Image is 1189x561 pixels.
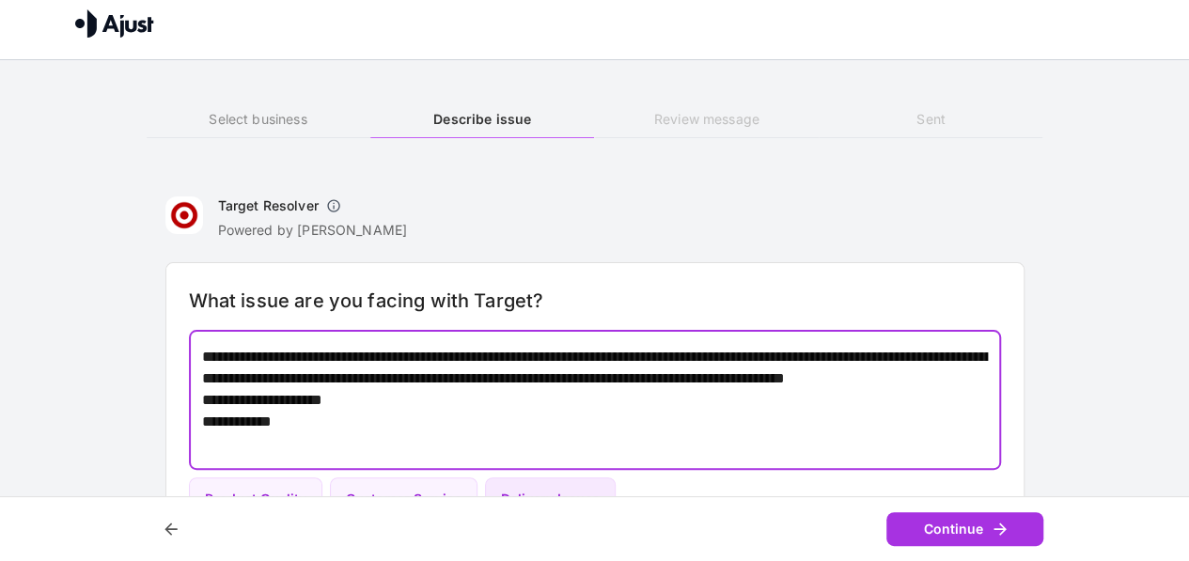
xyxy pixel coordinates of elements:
h6: What issue are you facing with Target? [189,286,1001,316]
h6: Review message [595,109,819,130]
button: Customer Service [330,477,477,522]
button: Product Quality [189,477,322,522]
h6: Target Resolver [218,196,319,215]
h6: Sent [819,109,1042,130]
h6: Select business [147,109,370,130]
button: Delivery Issues [485,477,616,522]
img: Ajust [75,9,154,38]
img: Target [165,196,203,234]
p: Powered by [PERSON_NAME] [218,221,408,240]
h6: Describe issue [370,109,594,130]
button: Continue [886,512,1043,547]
